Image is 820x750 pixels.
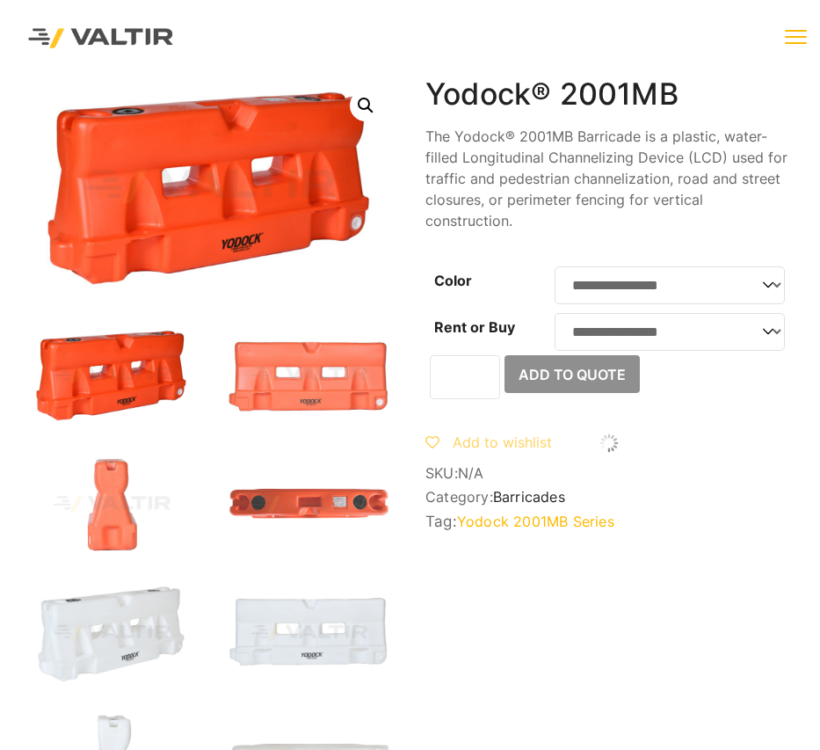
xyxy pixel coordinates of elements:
img: 2001MB_Org_Top.jpg [224,453,395,556]
img: 2001MB_Nat_3Q.jpg [26,582,198,685]
p: The Yodock® 2001MB Barricade is a plastic, water-filled Longitudinal Channelizing Device (LCD) us... [425,126,794,231]
img: Valtir Rentals [13,13,189,63]
span: N/A [458,464,484,482]
img: 2001MB_Org_Front.jpg [224,324,395,426]
h1: Yodock® 2001MB [425,76,794,113]
a: Yodock 2001MB Series [457,513,614,530]
img: 2001MB_Org_Side.jpg [26,453,198,556]
button: Add to Quote [504,355,640,394]
span: Tag: [425,513,794,530]
img: 2001MB_Org_3Q.jpg [26,324,198,426]
img: 2001MB_Nat_Front.jpg [224,582,395,685]
label: Rent or Buy [434,318,515,336]
span: Category: [425,489,794,506]
label: Color [434,272,472,289]
button: menu toggle [785,26,807,48]
input: Product quantity [430,355,500,399]
span: SKU: [425,465,794,482]
a: Barricades [493,488,565,506]
img: 2001MB_Org_Front [395,76,763,297]
a: 🔍 [350,90,381,121]
img: 2001MB_Org_3Q [26,76,395,297]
